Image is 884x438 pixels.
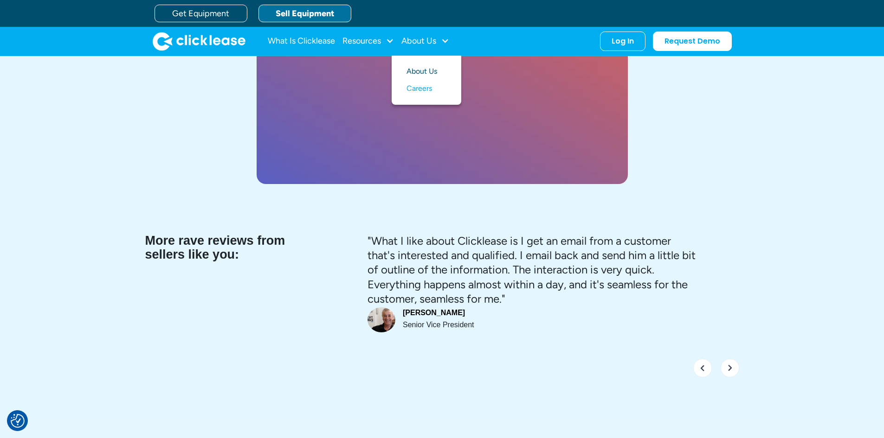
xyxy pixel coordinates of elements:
h3: More rave reviews from sellers like you: [145,234,306,261]
a: Get Equipment [155,5,247,22]
nav: About Us [392,56,461,105]
img: a smiling man in a black shirt in a room [368,307,395,332]
img: Revisit consent button [11,414,25,428]
button: Consent Preferences [11,414,25,428]
a: Sell Equipment [258,5,351,22]
div: next slide [721,354,739,382]
a: home [153,32,245,51]
img: Clicklease logo [153,32,245,51]
div: carousel [348,234,739,382]
div: Senior Vice President [403,321,474,329]
p: "What I like about Clicklease is I get an email from a customer that's interested and qualified. ... [368,234,700,306]
a: About Us [407,63,446,80]
strong: [PERSON_NAME] [403,309,465,317]
div: 1 of 3 [348,234,739,382]
div: Log In [612,37,634,46]
a: What Is Clicklease [268,32,335,51]
a: Request Demo [653,32,732,51]
a: Careers [407,80,446,97]
div: Resources [342,32,394,51]
div: About Us [401,32,449,51]
div: previous slide [693,354,712,382]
